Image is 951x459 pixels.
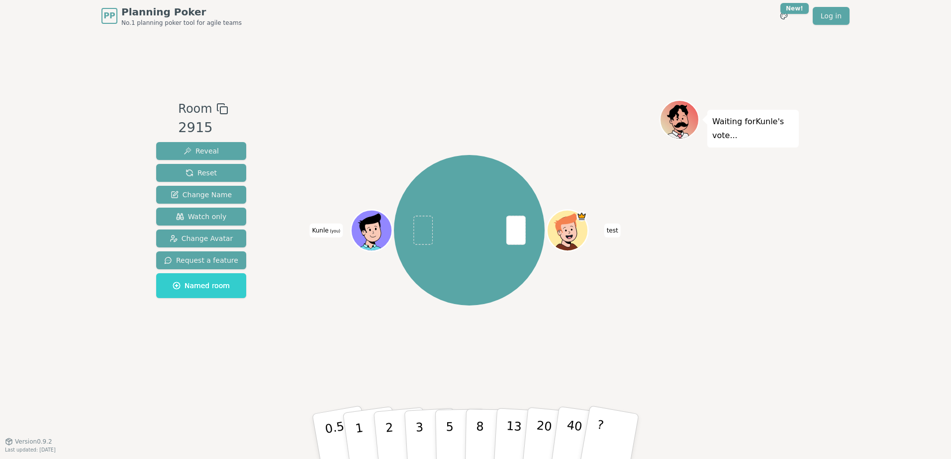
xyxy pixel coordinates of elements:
[604,224,621,237] span: Click to change your name
[184,146,219,156] span: Reveal
[5,447,56,453] span: Last updated: [DATE]
[15,438,52,446] span: Version 0.9.2
[156,273,246,298] button: Named room
[156,208,246,226] button: Watch only
[576,211,587,222] span: test is the host
[121,5,242,19] span: Planning Poker
[156,164,246,182] button: Reset
[171,190,232,200] span: Change Name
[712,115,794,143] p: Waiting for Kunle 's vote...
[176,212,227,222] span: Watch only
[103,10,115,22] span: PP
[170,233,233,243] span: Change Avatar
[156,229,246,247] button: Change Avatar
[156,186,246,204] button: Change Name
[309,224,343,237] span: Click to change your name
[164,255,238,265] span: Request a feature
[156,251,246,269] button: Request a feature
[178,100,212,118] span: Room
[121,19,242,27] span: No.1 planning poker tool for agile teams
[186,168,217,178] span: Reset
[352,211,391,250] button: Click to change your avatar
[5,438,52,446] button: Version0.9.2
[101,5,242,27] a: PPPlanning PokerNo.1 planning poker tool for agile teams
[780,3,809,14] div: New!
[775,7,793,25] button: New!
[178,118,228,138] div: 2915
[813,7,850,25] a: Log in
[329,229,341,233] span: (you)
[156,142,246,160] button: Reveal
[173,281,230,291] span: Named room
